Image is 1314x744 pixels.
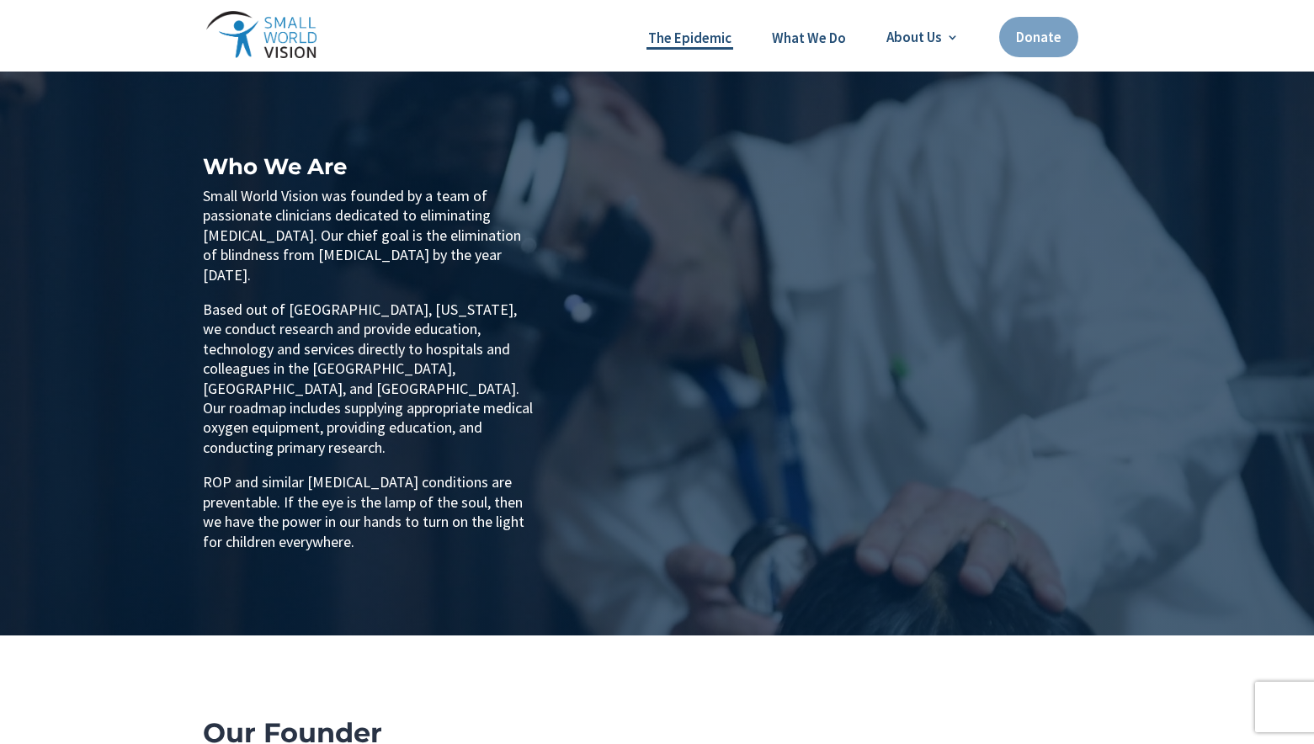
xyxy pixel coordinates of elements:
a: About Us [886,29,959,45]
a: Donate [999,17,1078,57]
p: ROP and similar [MEDICAL_DATA] conditions are preventable. If the eye is the lamp of the soul, th... [203,472,536,551]
img: Small World Vision [206,11,317,58]
p: Small World Vision was founded by a team of passionate clinicians dedicated to eliminating [MEDIC... [203,186,536,300]
a: The Epidemic [648,28,731,50]
a: What We Do [772,28,846,50]
h1: Who We Are [203,156,536,186]
p: Based out of [GEOGRAPHIC_DATA], [US_STATE], we conduct research and provide education, technology... [203,300,536,472]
